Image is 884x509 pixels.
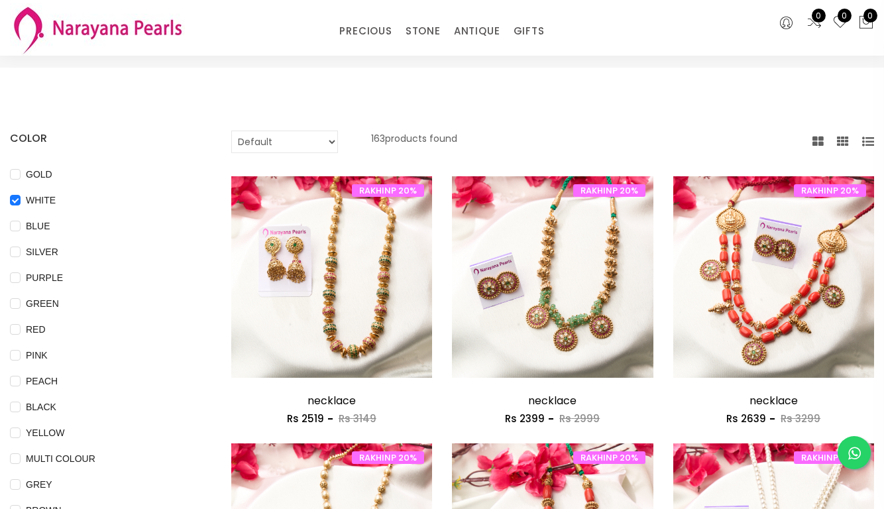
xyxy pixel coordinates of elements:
[812,9,826,23] span: 0
[781,412,820,425] span: Rs 3299
[352,184,424,197] span: RAKHINP 20%
[838,9,852,23] span: 0
[352,451,424,464] span: RAKHINP 20%
[21,425,70,440] span: YELLOW
[863,9,877,23] span: 0
[21,167,58,182] span: GOLD
[339,412,376,425] span: Rs 3149
[21,270,68,285] span: PURPLE
[287,412,324,425] span: Rs 2519
[21,451,101,466] span: MULTI COLOUR
[21,348,53,363] span: PINK
[573,184,645,197] span: RAKHINP 20%
[339,21,392,41] a: PRECIOUS
[794,184,866,197] span: RAKHINP 20%
[514,21,545,41] a: GIFTS
[454,21,500,41] a: ANTIQUE
[371,131,457,153] p: 163 products found
[528,393,577,408] a: necklace
[806,15,822,32] a: 0
[21,374,63,388] span: PEACH
[726,412,766,425] span: Rs 2639
[21,245,64,259] span: SILVER
[21,400,62,414] span: BLACK
[505,412,545,425] span: Rs 2399
[21,477,58,492] span: GREY
[21,219,56,233] span: BLUE
[406,21,441,41] a: STONE
[21,193,61,207] span: WHITE
[21,296,64,311] span: GREEN
[794,451,866,464] span: RAKHINP 20%
[832,15,848,32] a: 0
[573,451,645,464] span: RAKHINP 20%
[21,322,51,337] span: RED
[307,393,356,408] a: necklace
[559,412,600,425] span: Rs 2999
[10,131,192,146] h4: COLOR
[858,15,874,32] button: 0
[749,393,798,408] a: necklace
